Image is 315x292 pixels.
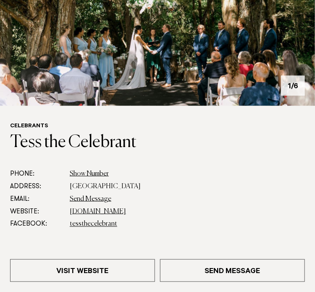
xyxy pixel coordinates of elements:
[10,259,155,282] a: Visit Website
[10,134,136,151] a: Tess the Celebrant
[70,171,109,177] a: Show Number
[70,180,305,193] dd: [GEOGRAPHIC_DATA]
[70,196,111,203] a: Send Message
[160,259,305,282] a: Send Message
[10,205,63,218] dt: Website:
[10,180,63,193] dt: Address:
[10,123,48,130] a: Celebrants
[10,193,63,205] dt: Email:
[10,168,63,180] dt: Phone:
[10,218,63,231] dt: Facebook:
[70,208,126,215] a: [DOMAIN_NAME]
[70,221,117,228] a: tessthecelebrant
